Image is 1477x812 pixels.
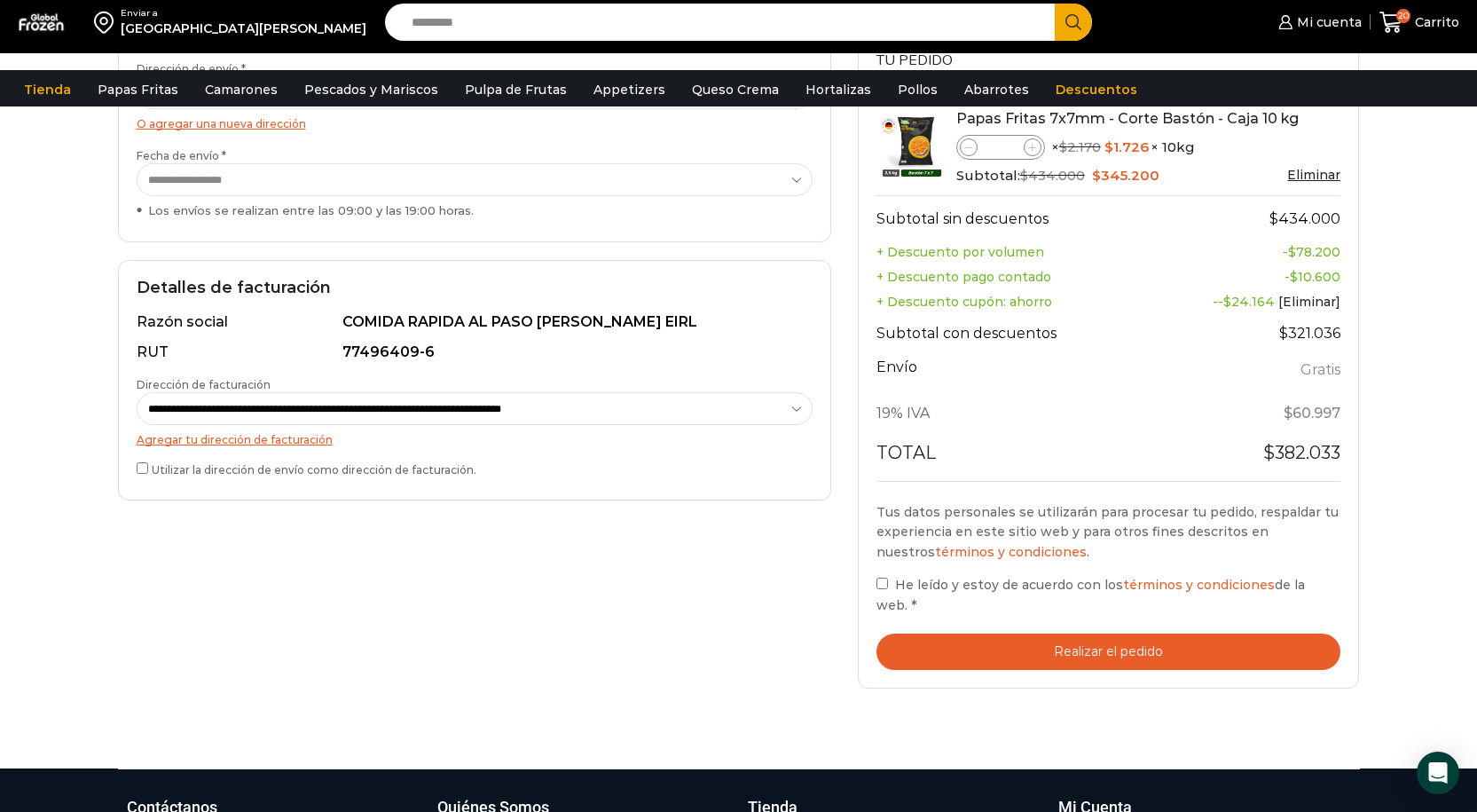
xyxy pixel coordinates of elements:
[956,166,1341,185] div: Subtotal:
[1274,4,1361,40] a: Mi cuenta
[876,264,1154,289] th: + Descuento pago contado
[956,110,1299,127] a: Papas Fritas 7x7mm - Corte Bastón - Caja 10 kg
[1020,167,1085,184] bdi: 434.000
[137,163,813,196] select: Fecha de envío * Los envíos se realizan entre las 09:00 y las 19:00 horas.
[955,73,1038,106] a: Abarrotes
[121,7,366,20] div: Enviar a
[1379,2,1459,43] a: 20 Carrito
[876,634,1341,670] button: Realizar el pedido
[1123,577,1275,593] a: términos y condiciones
[137,377,813,425] label: Dirección de facturación
[876,354,1154,394] th: Envío
[876,578,888,589] input: He leído y estoy de acuerdo con lostérminos y condicionesde la web. *
[137,148,813,219] label: Fecha de envío *
[1154,264,1341,289] td: -
[1396,9,1410,23] span: 20
[137,117,306,130] a: O agregar una nueva dirección
[1417,752,1459,794] div: Open Intercom Messenger
[1263,442,1275,463] span: $
[456,73,576,106] a: Pulpa de Frutas
[1104,138,1113,155] span: $
[876,240,1154,264] th: + Descuento por volumen
[1269,210,1278,227] span: $
[1300,358,1340,383] label: Gratis
[911,597,916,613] abbr: requerido
[1288,244,1296,260] span: $
[978,137,1024,158] input: Product quantity
[1279,325,1288,342] span: $
[1055,4,1092,41] button: Search button
[1104,138,1149,155] bdi: 1.726
[137,433,333,446] a: Agregar tu dirección de facturación
[196,73,287,106] a: Camarones
[94,7,121,37] img: address-field-icon.svg
[1290,269,1340,285] bdi: 10.600
[15,73,80,106] a: Tienda
[121,20,366,37] div: [GEOGRAPHIC_DATA][PERSON_NAME]
[137,202,813,219] div: Los envíos se realizan entre las 09:00 y las 19:00 horas.
[876,51,953,70] span: Tu pedido
[1059,138,1101,155] bdi: 2.170
[1278,294,1340,310] a: [Eliminar]
[295,73,447,106] a: Pescados y Mariscos
[876,435,1154,481] th: Total
[1410,13,1459,31] span: Carrito
[1279,325,1340,342] bdi: 321.036
[1092,167,1159,184] bdi: 345.200
[683,73,788,106] a: Queso Crema
[137,312,340,333] div: Razón social
[1284,405,1292,422] span: $
[89,73,187,106] a: Papas Fritas
[137,459,813,477] label: Utilizar la dirección de envío como dirección de facturación.
[935,544,1087,560] a: términos y condiciones
[876,394,1154,435] th: 19% IVA
[876,314,1154,355] th: Subtotal con descuentos
[342,343,802,363] div: 77496409-6
[1290,269,1298,285] span: $
[1288,244,1340,260] bdi: 78.200
[1154,240,1341,264] td: -
[876,289,1154,314] th: + Descuento cupón: ahorro
[1263,442,1340,463] bdi: 382.033
[1092,167,1101,184] span: $
[137,343,340,363] div: RUT
[797,73,880,106] a: Hortalizas
[1047,73,1146,106] a: Descuentos
[1284,405,1340,422] span: 60.997
[1269,210,1340,227] bdi: 434.000
[1292,13,1362,31] span: Mi cuenta
[342,312,802,333] div: COMIDA RAPIDA AL PASO [PERSON_NAME] EIRL
[137,61,813,109] label: Dirección de envío *
[956,135,1341,160] div: × × 10kg
[1059,138,1067,155] span: $
[585,73,674,106] a: Appetizers
[1287,167,1340,183] a: Eliminar
[1223,294,1231,310] span: $
[137,392,813,425] select: Dirección de facturación
[876,196,1154,240] th: Subtotal sin descuentos
[889,73,947,106] a: Pollos
[876,577,1305,612] span: He leído y estoy de acuerdo con los de la web.
[137,279,813,298] h2: Detalles de facturación
[876,502,1341,562] p: Tus datos personales se utilizarán para procesar tu pedido, respaldar tu experiencia en este siti...
[1154,289,1341,314] td: --
[1223,294,1275,310] span: 24.164
[1020,167,1028,184] span: $
[137,462,148,474] input: Utilizar la dirección de envío como dirección de facturación.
